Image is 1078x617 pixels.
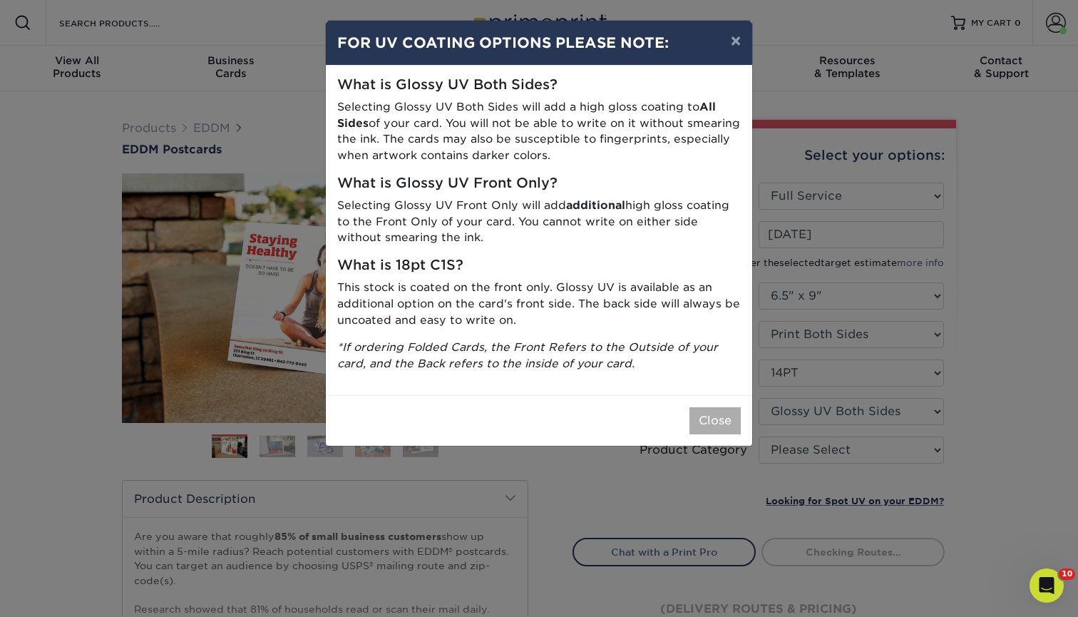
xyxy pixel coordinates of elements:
p: Selecting Glossy UV Front Only will add high gloss coating to the Front Only of your card. You ca... [337,198,741,246]
strong: additional [566,198,625,212]
h5: What is Glossy UV Both Sides? [337,77,741,93]
h4: FOR UV COATING OPTIONS PLEASE NOTE: [337,32,741,53]
iframe: Intercom live chat [1030,568,1064,603]
p: Selecting Glossy UV Both Sides will add a high gloss coating to of your card. You will not be abl... [337,99,741,164]
h5: What is 18pt C1S? [337,257,741,274]
button: Close [689,407,741,434]
strong: All Sides [337,100,716,130]
i: *If ordering Folded Cards, the Front Refers to the Outside of your card, and the Back refers to t... [337,340,718,370]
span: 10 [1059,568,1075,580]
h5: What is Glossy UV Front Only? [337,175,741,192]
button: × [719,21,752,61]
p: This stock is coated on the front only. Glossy UV is available as an additional option on the car... [337,280,741,328]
